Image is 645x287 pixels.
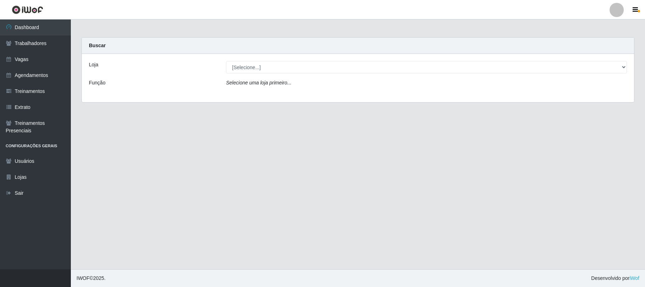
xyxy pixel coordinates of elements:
[226,80,291,85] i: Selecione uma loja primeiro...
[77,275,106,282] span: © 2025 .
[89,61,98,68] label: Loja
[591,275,639,282] span: Desenvolvido por
[89,79,106,87] label: Função
[629,275,639,281] a: iWof
[77,275,90,281] span: IWOF
[89,43,106,48] strong: Buscar
[12,5,43,14] img: CoreUI Logo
